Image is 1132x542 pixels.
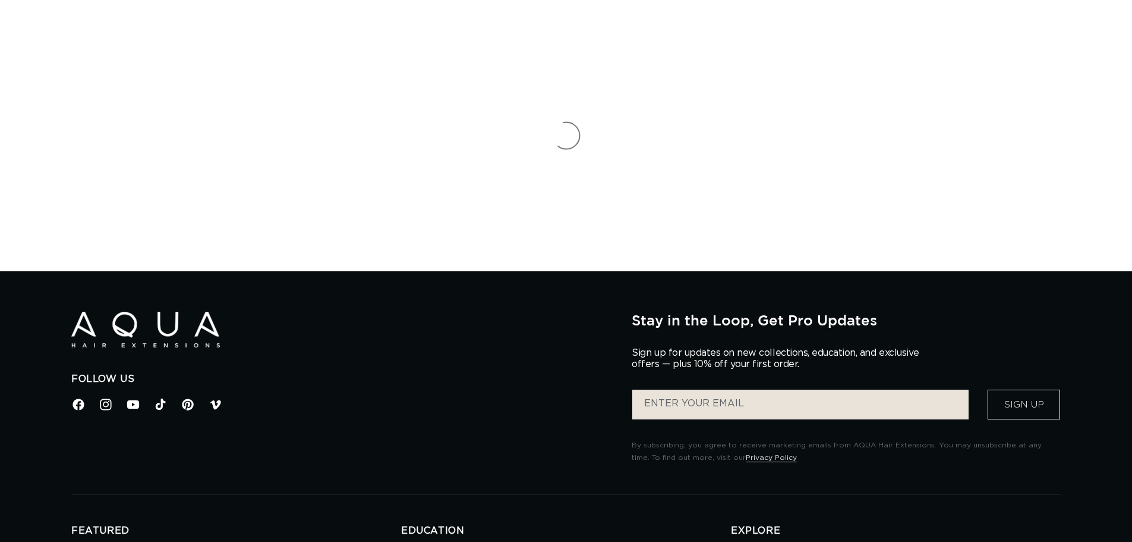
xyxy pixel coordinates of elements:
h2: Stay in the Loop, Get Pro Updates [632,312,1061,328]
h2: EXPLORE [731,525,1061,537]
p: Sign up for updates on new collections, education, and exclusive offers — plus 10% off your first... [632,347,929,370]
img: Aqua Hair Extensions [71,312,220,348]
a: Privacy Policy [746,454,797,461]
h2: Follow Us [71,373,614,386]
button: Sign Up [988,390,1060,419]
h2: EDUCATION [401,525,731,537]
input: ENTER YOUR EMAIL [632,390,969,419]
h2: FEATURED [71,525,401,537]
p: By subscribing, you agree to receive marketing emails from AQUA Hair Extensions. You may unsubscr... [632,439,1061,465]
